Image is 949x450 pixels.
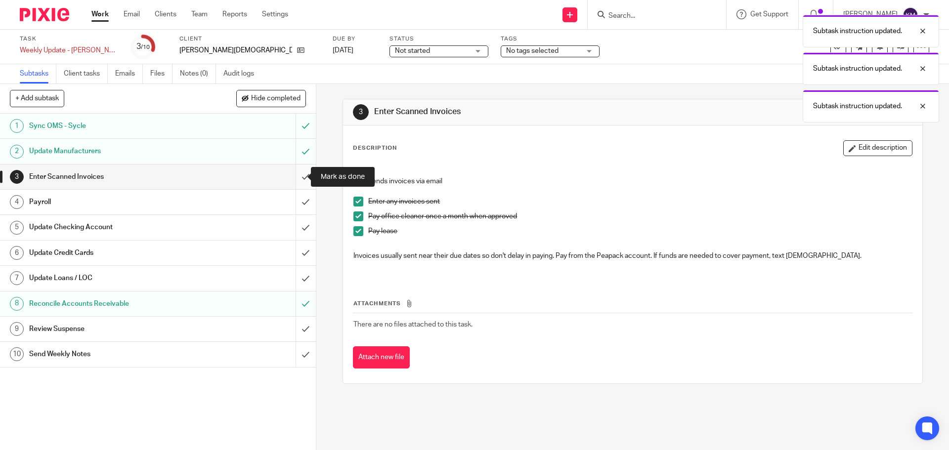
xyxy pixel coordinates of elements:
a: Emails [115,64,143,83]
span: Not started [395,47,430,54]
p: Enter any invoices sent [368,197,911,206]
div: 4 [10,195,24,209]
a: Files [150,64,173,83]
label: Client [179,35,320,43]
h1: Review Suspense [29,322,200,336]
span: Attachments [353,301,401,306]
h1: Enter Scanned Invoices [374,107,654,117]
p: Description [353,144,397,152]
h1: Send Weekly Notes [29,347,200,362]
div: 8 [10,297,24,311]
button: Attach new file [353,346,410,368]
div: 3 [353,104,369,120]
div: 9 [10,322,24,336]
p: Subtask instruction updated. [813,26,902,36]
h1: Update Credit Cards [29,245,200,260]
h1: Update Checking Account [29,220,200,235]
p: Subtask instruction updated. [813,101,902,111]
p: Pay office cleaner once a month when approved [368,211,911,221]
a: Team [191,9,208,19]
div: Weekly Update - Kubick [20,45,119,55]
p: FOS sends invoices via email [353,176,911,186]
a: Clients [155,9,176,19]
p: Subtask instruction updated. [813,64,902,74]
h1: Enter Scanned Invoices [29,169,200,184]
img: Pixie [20,8,69,21]
label: Status [389,35,488,43]
button: Edit description [843,140,912,156]
h1: Reconcile Accounts Receivable [29,296,200,311]
small: /10 [141,44,150,50]
a: Notes (0) [180,64,216,83]
h1: Update Loans / LOC [29,271,200,286]
a: Work [91,9,109,19]
a: Settings [262,9,288,19]
span: Hide completed [251,95,301,103]
div: Weekly Update - [PERSON_NAME] [20,45,119,55]
a: Client tasks [64,64,108,83]
div: 1 [10,119,24,133]
button: Hide completed [236,90,306,107]
button: + Add subtask [10,90,64,107]
a: Subtasks [20,64,56,83]
p: Invoices usually sent near their due dates so don't delay in paying. Pay from the Peapack account... [353,251,911,261]
span: There are no files attached to this task. [353,321,473,328]
a: Email [124,9,140,19]
a: Audit logs [223,64,261,83]
div: 6 [10,246,24,260]
span: [DATE] [333,47,353,54]
div: 7 [10,271,24,285]
h1: Update Manufacturers [29,144,200,159]
div: 5 [10,221,24,235]
h1: Sync OMS - Sycle [29,119,200,133]
p: Pay lease [368,226,911,236]
div: 3 [10,170,24,184]
label: Task [20,35,119,43]
div: 10 [10,347,24,361]
div: 2 [10,145,24,159]
h1: Payroll [29,195,200,209]
img: svg%3E [903,7,918,23]
label: Due by [333,35,377,43]
a: Reports [222,9,247,19]
p: [PERSON_NAME][DEMOGRAPHIC_DATA] [179,45,292,55]
div: 3 [136,41,150,52]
